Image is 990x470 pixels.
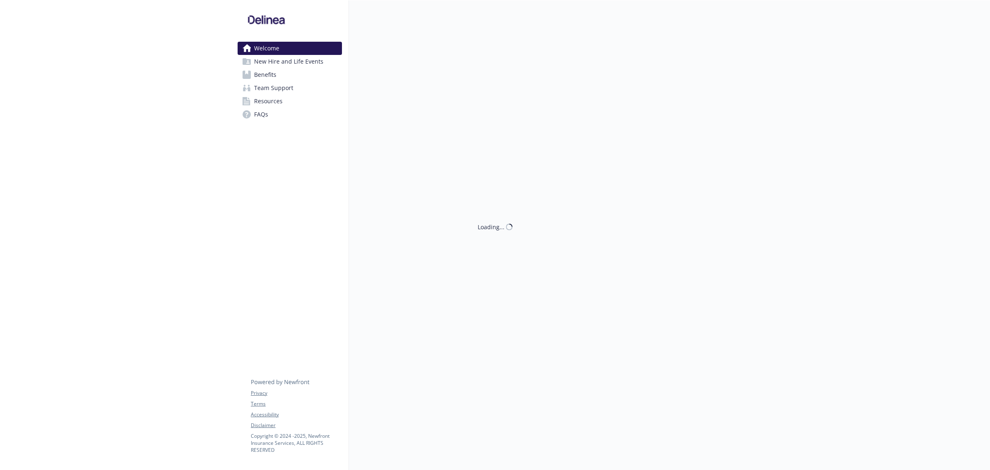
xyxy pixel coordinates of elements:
[251,432,342,453] p: Copyright © 2024 - 2025 , Newfront Insurance Services, ALL RIGHTS RESERVED
[238,95,342,108] a: Resources
[254,81,293,95] span: Team Support
[238,42,342,55] a: Welcome
[238,81,342,95] a: Team Support
[251,422,342,429] a: Disclaimer
[238,68,342,81] a: Benefits
[254,108,268,121] span: FAQs
[251,411,342,418] a: Accessibility
[251,400,342,408] a: Terms
[478,223,504,231] div: Loading...
[251,389,342,397] a: Privacy
[238,55,342,68] a: New Hire and Life Events
[238,108,342,121] a: FAQs
[254,95,283,108] span: Resources
[254,68,276,81] span: Benefits
[254,42,279,55] span: Welcome
[254,55,323,68] span: New Hire and Life Events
